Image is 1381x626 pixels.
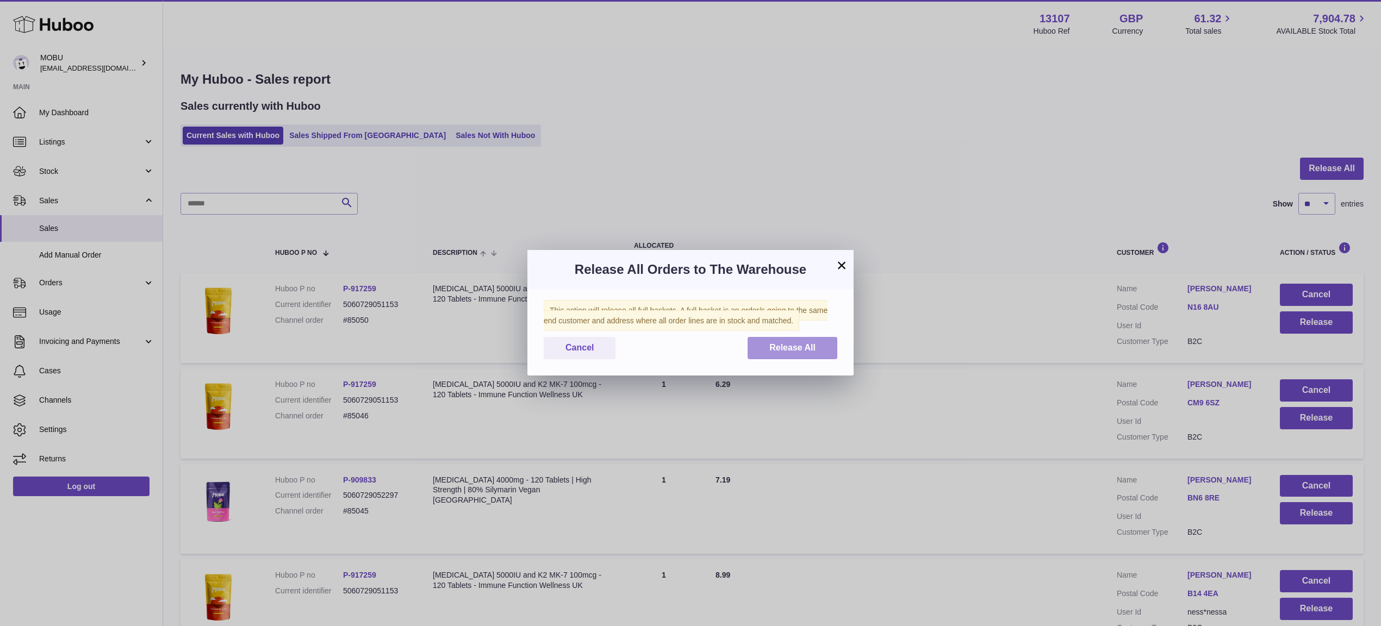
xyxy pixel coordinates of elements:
[544,300,828,331] span: This action will release all full baskets. A full basket is an order/s going to the same end cust...
[835,259,848,272] button: ×
[544,261,837,278] h3: Release All Orders to The Warehouse
[748,337,837,359] button: Release All
[544,337,615,359] button: Cancel
[769,343,816,352] span: Release All
[565,343,594,352] span: Cancel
